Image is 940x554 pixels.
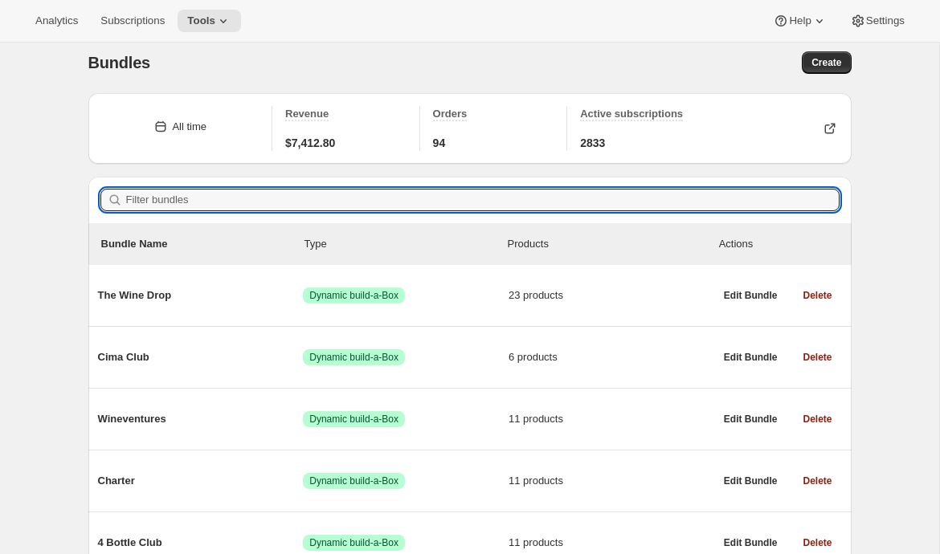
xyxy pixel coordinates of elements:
[98,411,304,427] span: Wineventures
[714,346,787,369] button: Edit Bundle
[724,351,778,364] span: Edit Bundle
[101,236,304,252] p: Bundle Name
[789,14,811,27] span: Help
[793,408,841,430] button: Delete
[309,351,398,364] span: Dynamic build-a-Box
[433,135,446,151] span: 94
[793,346,841,369] button: Delete
[98,349,304,365] span: Cima Club
[98,473,304,489] span: Charter
[309,475,398,487] span: Dynamic build-a-Box
[714,408,787,430] button: Edit Bundle
[803,289,832,302] span: Delete
[509,287,714,303] span: 23 products
[91,10,174,32] button: Subscriptions
[803,536,832,549] span: Delete
[714,470,787,492] button: Edit Bundle
[98,535,304,551] span: 4 Bottle Club
[724,475,778,487] span: Edit Bundle
[509,535,714,551] span: 11 products
[26,10,88,32] button: Analytics
[88,54,151,71] span: Bundles
[724,536,778,549] span: Edit Bundle
[866,14,905,27] span: Settings
[803,351,832,364] span: Delete
[714,532,787,554] button: Edit Bundle
[172,119,206,135] div: All time
[724,289,778,302] span: Edit Bundle
[508,236,711,252] div: Products
[509,349,714,365] span: 6 products
[187,14,215,27] span: Tools
[803,475,832,487] span: Delete
[580,135,605,151] span: 2833
[309,289,398,302] span: Dynamic build-a-Box
[509,473,714,489] span: 11 products
[309,413,398,426] span: Dynamic build-a-Box
[793,470,841,492] button: Delete
[719,236,839,252] div: Actions
[309,536,398,549] span: Dynamic build-a-Box
[802,51,851,74] button: Create
[178,10,241,32] button: Tools
[840,10,914,32] button: Settings
[811,56,841,69] span: Create
[285,135,335,151] span: $7,412.80
[35,14,78,27] span: Analytics
[803,413,832,426] span: Delete
[509,411,714,427] span: 11 products
[793,532,841,554] button: Delete
[763,10,836,32] button: Help
[285,108,329,120] span: Revenue
[580,108,683,120] span: Active subscriptions
[126,189,840,211] input: Filter bundles
[724,413,778,426] span: Edit Bundle
[793,284,841,307] button: Delete
[304,236,508,252] div: Type
[433,108,468,120] span: Orders
[100,14,165,27] span: Subscriptions
[98,287,304,303] span: The Wine Drop
[714,284,787,307] button: Edit Bundle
